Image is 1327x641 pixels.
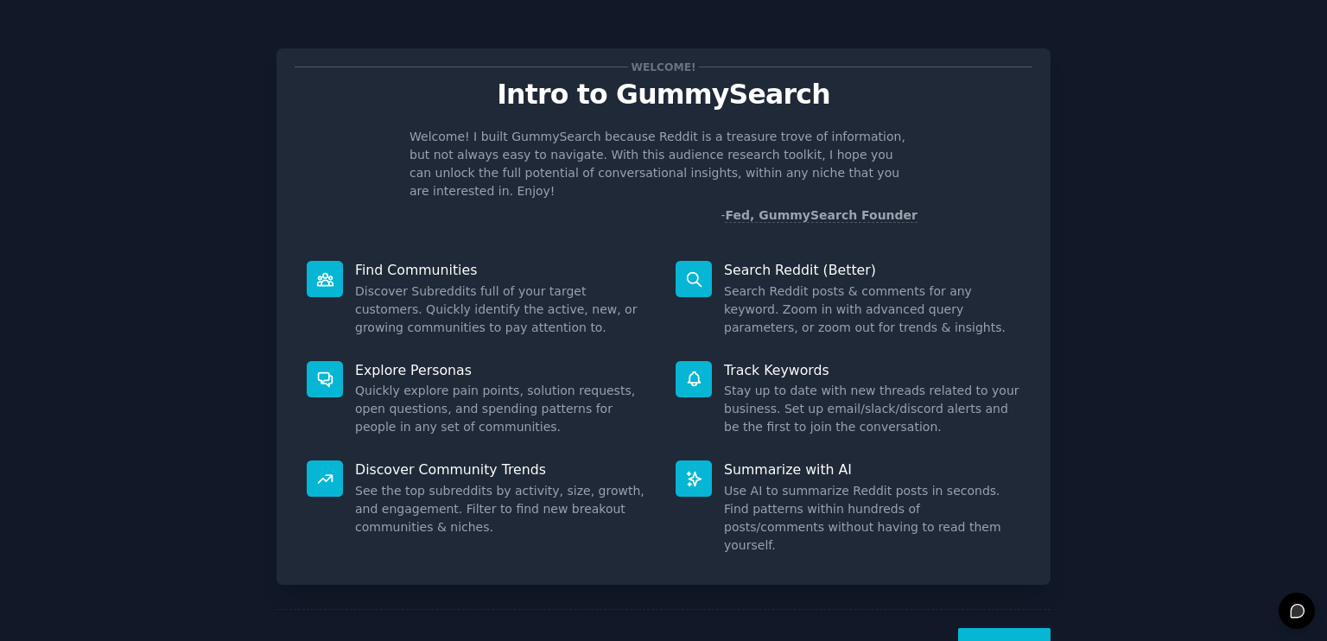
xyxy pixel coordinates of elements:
dd: Discover Subreddits full of your target customers. Quickly identify the active, new, or growing c... [355,282,651,337]
dd: Quickly explore pain points, solution requests, open questions, and spending patterns for people ... [355,382,651,436]
div: - [721,206,917,225]
p: Discover Community Trends [355,460,651,479]
p: Find Communities [355,261,651,279]
p: Track Keywords [724,361,1020,379]
a: Fed, GummySearch Founder [725,208,917,223]
p: Welcome! I built GummySearch because Reddit is a treasure trove of information, but not always ea... [410,128,917,200]
dd: See the top subreddits by activity, size, growth, and engagement. Filter to find new breakout com... [355,482,651,536]
p: Intro to GummySearch [295,79,1032,110]
dd: Stay up to date with new threads related to your business. Set up email/slack/discord alerts and ... [724,382,1020,436]
span: Welcome! [628,58,699,76]
dd: Use AI to summarize Reddit posts in seconds. Find patterns within hundreds of posts/comments with... [724,482,1020,555]
dd: Search Reddit posts & comments for any keyword. Zoom in with advanced query parameters, or zoom o... [724,282,1020,337]
p: Summarize with AI [724,460,1020,479]
p: Explore Personas [355,361,651,379]
p: Search Reddit (Better) [724,261,1020,279]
